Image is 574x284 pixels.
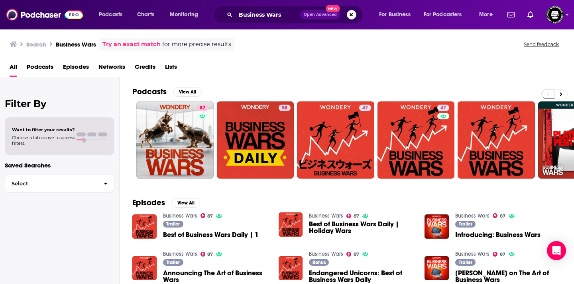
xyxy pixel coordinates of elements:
a: 87 [201,213,213,218]
span: For Business [379,9,411,20]
button: Open AdvancedNew [300,10,340,19]
a: 47 [359,105,371,111]
a: Lists [165,60,177,77]
a: Try an exact match [102,40,161,49]
button: open menu [164,8,208,21]
span: For Podcasters [424,9,462,20]
button: open menu [93,8,133,21]
a: Business Wars [163,251,197,257]
span: More [479,9,493,20]
span: for more precise results [162,40,231,49]
button: open menu [474,8,503,21]
span: 47 [362,104,368,112]
a: Announcing The Art of Business Wars [163,270,269,283]
h3: Business Wars [56,41,96,48]
h2: Podcasts [132,87,167,97]
h3: Search [26,41,46,48]
a: Business Wars [309,212,343,219]
button: Send feedback [521,41,561,48]
a: Show notifications dropdown [504,8,518,21]
span: Logged in as KarinaSabol [546,6,564,23]
span: Select [5,181,97,186]
a: Credits [135,60,155,77]
a: Networks [98,60,125,77]
span: Bonus [313,260,326,265]
span: 87 [207,253,213,256]
a: Endangered Unicorns: Best of Business Wars Daily [309,270,415,283]
a: Introducing: Business Wars [455,231,541,238]
a: 47 [437,105,449,111]
a: Business Wars [455,212,489,219]
span: Trailer [459,260,472,265]
div: Search podcasts, credits, & more... [221,6,371,24]
a: Best of Business Wars Daily | 1 [163,231,259,238]
span: 87 [207,214,213,218]
a: 47 [297,101,374,179]
a: 47 [377,101,455,179]
a: Charts [132,8,159,21]
img: Best of Business Wars Daily | Holiday Wars [279,212,303,237]
a: Best of Business Wars Daily | Holiday Wars [309,221,415,234]
img: David Brown on The Art of Business Wars [425,256,449,280]
span: [PERSON_NAME] on The Art of Business Wars [455,270,561,283]
span: Trailer [459,222,472,226]
span: 58 [282,104,287,112]
a: PodcastsView All [132,87,202,97]
span: Trailer [166,222,180,226]
span: New [326,5,340,12]
a: 87 [201,252,213,257]
span: 87 [500,214,505,218]
button: View All [171,198,200,208]
img: Best of Business Wars Daily | 1 [132,214,157,239]
button: open menu [373,8,421,21]
a: All [10,60,17,77]
p: Saved Searches [5,161,114,169]
span: Trailer [166,260,180,265]
button: Show profile menu [546,6,564,23]
button: View All [173,87,202,97]
h2: Episodes [132,198,165,208]
a: 58 [279,105,291,111]
span: 87 [500,253,505,256]
button: Select [5,175,114,193]
a: Business Wars [455,251,489,257]
a: 87 [493,252,505,257]
img: Podchaser - Follow, Share and Rate Podcasts [6,7,83,22]
a: Podcasts [27,60,53,77]
a: David Brown on The Art of Business Wars [455,270,561,283]
input: Search podcasts, credits, & more... [236,8,300,21]
span: 47 [440,104,446,112]
span: Podcasts [99,9,122,20]
a: Business Wars [309,251,343,257]
span: Choose a tab above to access filters. [12,135,75,146]
a: EpisodesView All [132,198,200,208]
button: open menu [419,8,474,21]
span: Want to filter your results? [12,127,75,132]
div: Open Intercom Messenger [547,241,566,260]
span: Charts [137,9,154,20]
a: Episodes [63,60,89,77]
a: 87 [493,213,505,218]
img: Announcing The Art of Business Wars [132,256,157,280]
span: Open Advanced [304,13,337,17]
h2: Filter By [5,98,114,109]
img: Introducing: Business Wars [425,214,449,239]
span: 87 [200,104,205,112]
img: User Profile [546,6,564,23]
a: 58 [217,101,294,179]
